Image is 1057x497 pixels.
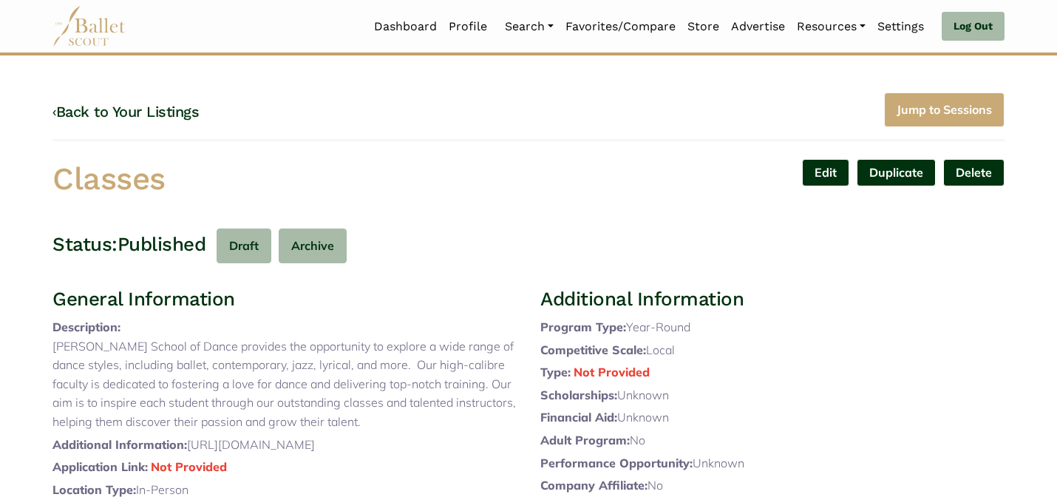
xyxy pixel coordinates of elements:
[540,454,1005,473] p: Unknown
[540,476,1005,496] p: No
[540,287,1005,312] h3: Additional Information
[802,159,849,186] a: Edit
[52,103,199,121] a: ‹Back to Your Listings
[368,11,443,42] a: Dashboard
[52,337,517,432] p: [PERSON_NAME] School of Dance provides the opportunity to explore a wide range of dance styles, i...
[943,159,1005,186] button: Delete
[52,436,517,455] p: [URL][DOMAIN_NAME]
[52,319,120,334] span: Description:
[540,386,1005,405] p: Unknown
[540,478,648,493] span: Company Affiliate:
[540,410,617,425] span: Financial Aid:
[540,318,1005,337] p: Year-Round
[942,12,1005,41] a: Log Out
[217,229,271,263] button: Draft
[871,11,930,42] a: Settings
[151,459,227,474] span: Not Provided
[118,232,206,257] h3: Published
[443,11,493,42] a: Profile
[791,11,871,42] a: Resources
[52,232,118,257] h3: Status:
[52,437,187,452] span: Additional Information:
[540,365,571,379] span: Type:
[540,341,1005,360] p: Local
[540,408,1005,427] p: Unknown
[540,342,646,357] span: Competitive Scale:
[279,229,347,263] button: Archive
[52,287,517,312] h3: General Information
[574,365,650,379] span: Not Provided
[560,11,682,42] a: Favorites/Compare
[725,11,791,42] a: Advertise
[499,11,560,42] a: Search
[540,433,630,447] span: Adult Program:
[884,92,1005,127] a: Jump to Sessions
[52,102,56,121] code: ‹
[52,482,136,497] span: Location Type:
[540,456,693,470] span: Performance Opportunity:
[540,388,617,402] span: Scholarships:
[52,459,148,474] span: Application Link:
[682,11,725,42] a: Store
[540,431,1005,450] p: No
[857,159,936,186] a: Duplicate
[540,319,626,334] span: Program Type:
[52,159,517,200] h1: Classes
